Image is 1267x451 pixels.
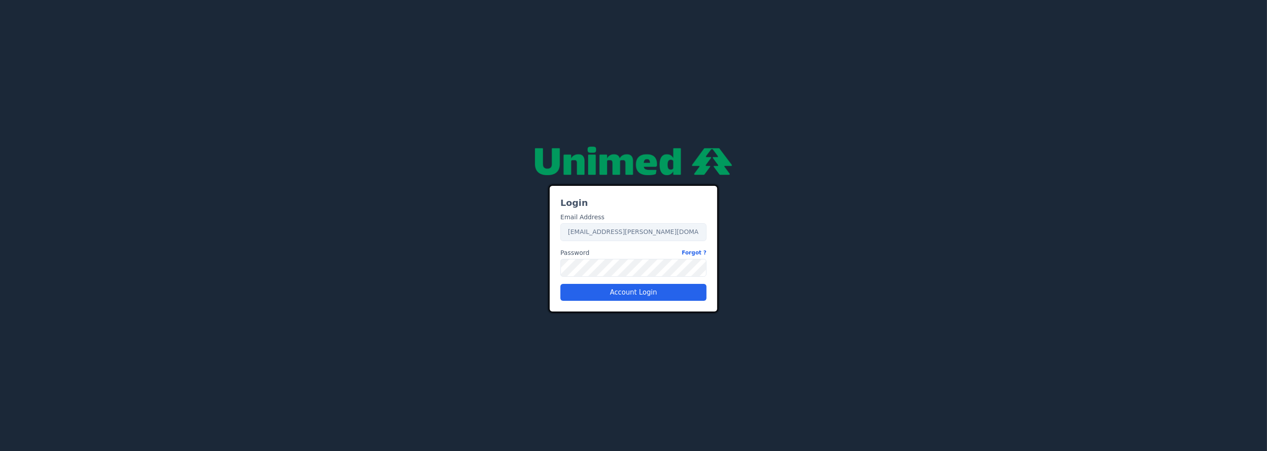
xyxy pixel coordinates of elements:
[560,284,707,301] button: Account Login
[560,223,707,241] input: Enter your email
[682,248,707,258] a: Forgot ?
[535,147,732,175] img: null
[560,248,707,258] label: Password
[560,197,707,209] h3: Login
[560,213,605,222] label: Email Address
